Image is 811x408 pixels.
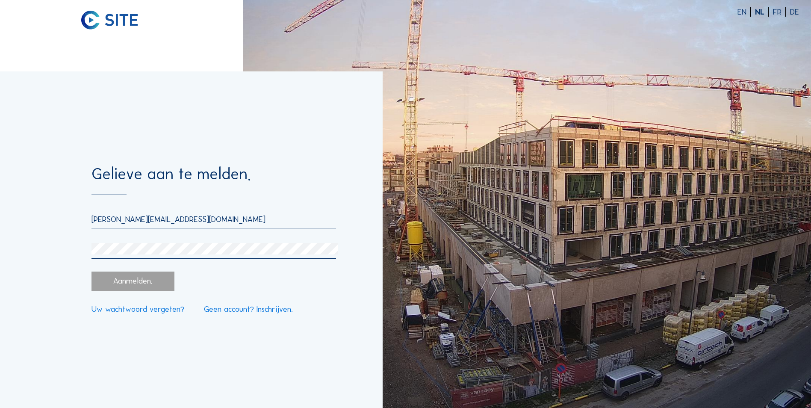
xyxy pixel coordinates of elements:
a: Uw wachtwoord vergeten? [91,305,184,313]
input: E-mail [91,214,336,224]
a: Geen account? Inschrijven. [204,305,293,313]
div: Gelieve aan te melden. [91,166,336,195]
img: C-SITE logo [81,11,138,30]
div: EN [737,8,751,16]
div: DE [790,8,799,16]
div: NL [755,8,769,16]
div: Aanmelden. [91,272,174,291]
div: FR [773,8,786,16]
